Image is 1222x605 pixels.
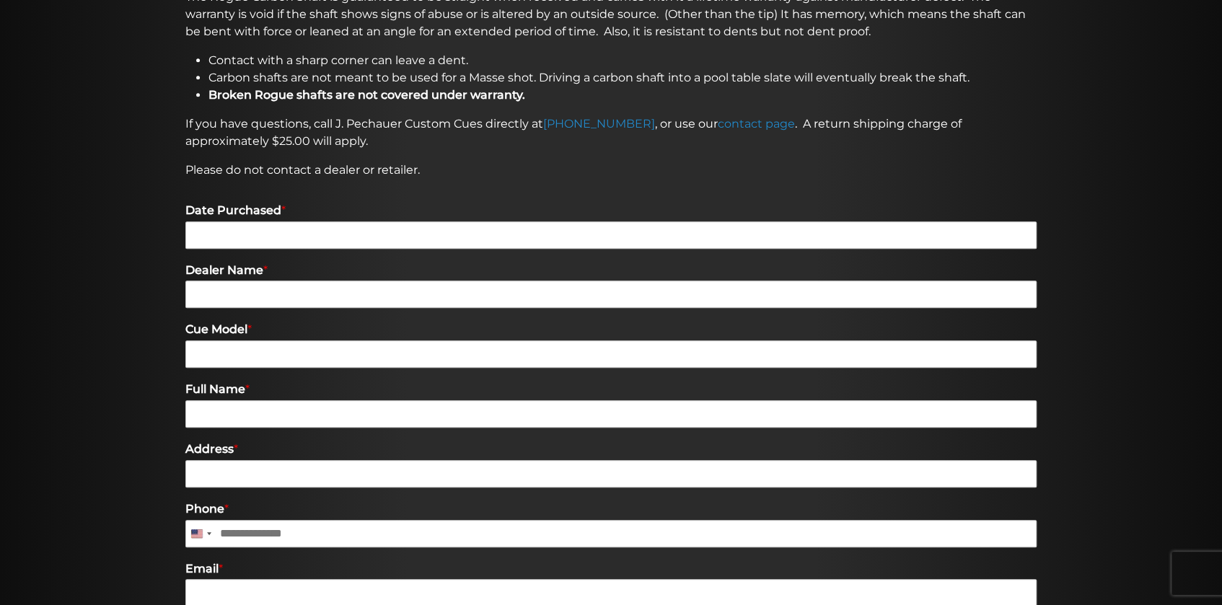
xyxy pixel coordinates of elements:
a: contact page [718,117,795,131]
label: Full Name [185,382,1037,397]
label: Dealer Name [185,263,1037,278]
label: Address [185,442,1037,457]
li: Carbon shafts are not meant to be used for a Masse shot. Driving a carbon shaft into a pool table... [208,69,1037,87]
p: If you have questions, call J. Pechauer Custom Cues directly at , or use our . A return shipping ... [185,115,1037,150]
input: Phone [185,520,1037,547]
strong: Broken Rogue shafts are not covered under warranty. [208,88,525,102]
button: Selected country [185,520,216,547]
p: Please do not contact a dealer or retailer. [185,162,1037,179]
label: Phone [185,502,1037,517]
li: Contact with a sharp corner can leave a dent. [208,52,1037,69]
label: Email [185,562,1037,577]
label: Date Purchased [185,203,1037,218]
a: [PHONE_NUMBER] [543,117,655,131]
label: Cue Model [185,322,1037,337]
